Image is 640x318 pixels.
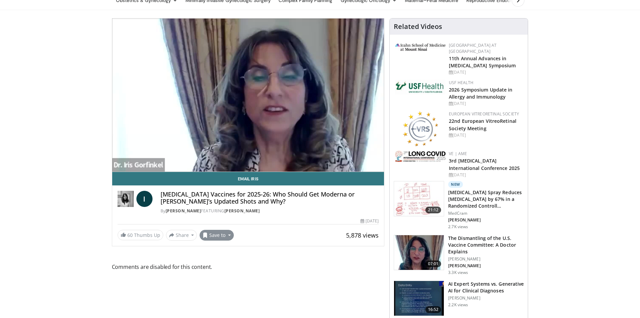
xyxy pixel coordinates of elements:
a: 22nd European VitreoRetinal Society Meeting [449,118,516,131]
h3: AI Expert Systems vs. Generative AI for Clinical Diagnoses [448,281,524,294]
img: ee0f788f-b72d-444d-91fc-556bb330ec4c.png.150x105_q85_autocrop_double_scale_upscale_version-0.2.png [402,111,438,146]
h4: Related Videos [394,23,442,31]
div: [DATE] [360,218,379,224]
a: 3rd [MEDICAL_DATA] International Conference 2025 [449,157,520,171]
p: 2.7K views [448,224,468,229]
h3: The Dismantling of the U.S. Vaccine Committee: A Doctor Explains [448,235,524,255]
p: [PERSON_NAME] [448,217,524,223]
span: 16:52 [425,306,441,313]
span: 21:12 [425,207,441,213]
a: [PERSON_NAME] [224,208,260,214]
a: USF Health [449,80,473,85]
img: 3aa743c9-7c3f-4fab-9978-1464b9dbe89c.png.150x105_q85_autocrop_double_scale_upscale_version-0.2.jpg [395,43,445,51]
h4: [MEDICAL_DATA] Vaccines for 2025-26: Who Should Get Moderna or [PERSON_NAME]’s Updated Shots and ... [161,191,379,205]
span: 5,878 views [346,231,379,239]
video-js: Video Player [112,19,384,172]
p: MedCram [448,211,524,216]
div: [DATE] [449,172,522,178]
img: 1bf82db2-8afa-4218-83ea-e842702db1c4.150x105_q85_crop-smart_upscale.jpg [394,281,444,316]
p: New [448,181,463,188]
p: [PERSON_NAME] [448,256,524,262]
img: 6ba8804a-8538-4002-95e7-a8f8012d4a11.png.150x105_q85_autocrop_double_scale_upscale_version-0.2.jpg [395,80,445,95]
img: a2792a71-925c-4fc2-b8ef-8d1b21aec2f7.png.150x105_q85_autocrop_double_scale_upscale_version-0.2.jpg [395,151,445,162]
p: 2.2K views [448,302,468,308]
a: 60 Thumbs Up [118,230,163,240]
a: VE | AME [449,151,467,156]
p: 3.3K views [448,270,468,275]
a: 2026 Symposium Update in Allergy and Immunology [449,86,512,100]
div: [DATE] [449,132,522,138]
a: 21:12 New [MEDICAL_DATA] Spray Reduces [MEDICAL_DATA] by 67% in a Randomized Controll… MedCram [P... [394,181,524,229]
img: bf90d3d8-5314-48e2-9a88-53bc2fed6b7a.150x105_q85_crop-smart_upscale.jpg [394,235,444,270]
button: Share [166,230,197,241]
p: [PERSON_NAME] [448,295,524,301]
div: [DATE] [449,101,522,107]
button: Save to [200,230,234,241]
div: [DATE] [449,69,522,75]
a: 16:52 AI Expert Systems vs. Generative AI for Clinical Diagnoses [PERSON_NAME] 2.2K views [394,281,524,316]
span: Comments are disabled for this content. [112,262,385,271]
a: I [136,191,153,207]
span: 07:01 [425,260,441,267]
a: 07:01 The Dismantling of the U.S. Vaccine Committee: A Doctor Explains [PERSON_NAME] [PERSON_NAME... [394,235,524,275]
a: [PERSON_NAME] [166,208,201,214]
a: [GEOGRAPHIC_DATA] at [GEOGRAPHIC_DATA] [449,42,497,54]
img: Dr. Iris Gorfinkel [118,191,134,207]
p: [PERSON_NAME] [448,263,524,269]
a: 11th Annual Advances in [MEDICAL_DATA] Symposium [449,55,516,69]
div: By FEATURING [161,208,379,214]
h3: [MEDICAL_DATA] Spray Reduces [MEDICAL_DATA] by 67% in a Randomized Controll… [448,189,524,209]
a: European VitreoRetinal Society [449,111,519,117]
a: Email Iris [112,172,384,185]
img: 500bc2c6-15b5-4613-8fa2-08603c32877b.150x105_q85_crop-smart_upscale.jpg [394,181,444,216]
span: 60 [127,232,133,238]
